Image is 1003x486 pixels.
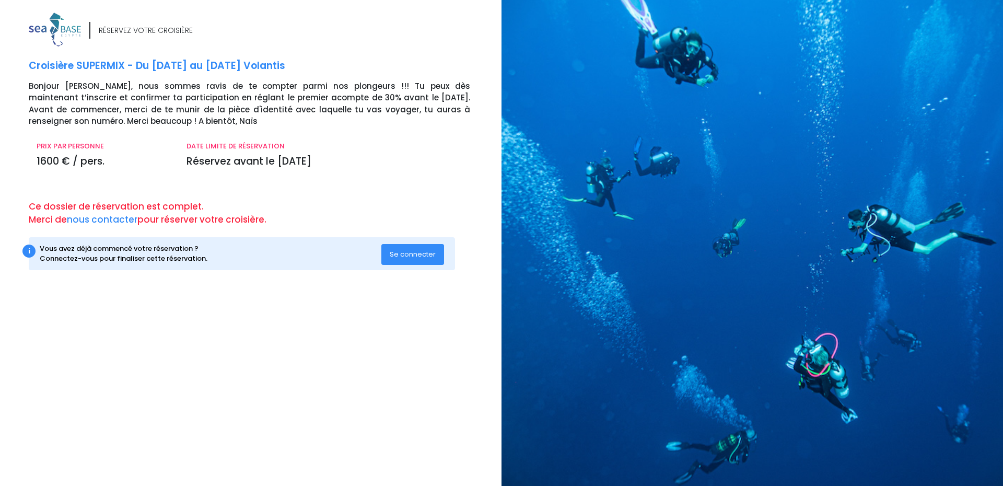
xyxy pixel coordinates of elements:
[40,244,382,264] div: Vous avez déjà commencé votre réservation ? Connectez-vous pour finaliser cette réservation.
[186,141,470,152] p: DATE LIMITE DE RÉSERVATION
[22,245,36,258] div: i
[67,213,137,226] a: nous contacter
[99,25,193,36] div: RÉSERVEZ VOTRE CROISIÈRE
[381,244,444,265] button: Se connecter
[29,200,494,227] p: Ce dossier de réservation est complet. Merci de pour réserver votre croisière.
[29,13,81,47] img: logo_color1.png
[29,59,494,74] p: Croisière SUPERMIX - Du [DATE] au [DATE] Volantis
[37,141,171,152] p: PRIX PAR PERSONNE
[37,154,171,169] p: 1600 € / pers.
[186,154,470,169] p: Réservez avant le [DATE]
[29,80,494,128] p: Bonjour [PERSON_NAME], nous sommes ravis de te compter parmi nos plongeurs !!! Tu peux dès mainte...
[381,249,444,258] a: Se connecter
[390,249,436,259] span: Se connecter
